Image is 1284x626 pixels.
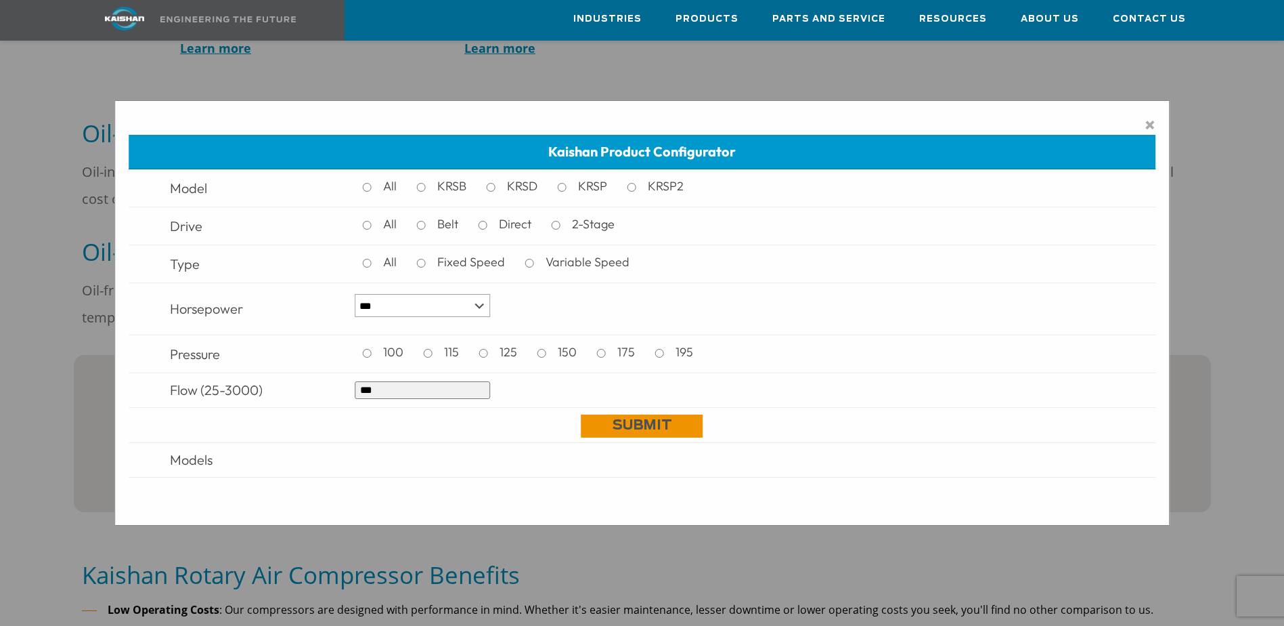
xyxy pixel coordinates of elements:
[573,1,642,37] a: Industries
[432,176,479,196] label: KRSB
[676,12,738,27] span: Products
[670,342,705,362] label: 195
[919,12,987,27] span: Resources
[378,176,409,196] label: All
[170,451,213,468] span: Models
[432,214,470,234] label: Belt
[378,214,409,234] label: All
[170,346,220,362] span: Pressure
[1145,114,1155,135] span: ×
[1021,1,1079,37] a: About Us
[676,1,738,37] a: Products
[170,217,202,234] span: Drive
[494,342,529,362] label: 125
[567,214,627,234] label: 2-Stage
[160,16,296,22] img: Engineering the future
[548,143,736,160] span: Kaishan Product Configurator
[612,342,647,362] label: 175
[378,252,409,272] label: All
[772,1,885,37] a: Parts and Service
[581,415,703,438] a: Submit
[1021,12,1079,27] span: About Us
[573,12,642,27] span: Industries
[540,252,642,272] label: Variable Speed
[772,12,885,27] span: Parts and Service
[573,176,619,196] label: KRSP
[74,7,175,30] img: kaishan logo
[493,214,544,234] label: Direct
[378,342,416,362] label: 100
[439,342,471,362] label: 115
[170,300,243,317] span: Horsepower
[642,176,696,196] label: KRSP2
[170,255,200,272] span: Type
[1113,12,1186,27] span: Contact Us
[170,381,263,398] span: Flow (25-3000)
[1113,1,1186,37] a: Contact Us
[432,252,517,272] label: Fixed Speed
[552,342,589,362] label: 150
[502,176,550,196] label: KRSD
[170,180,207,196] span: Model
[919,1,987,37] a: Resources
